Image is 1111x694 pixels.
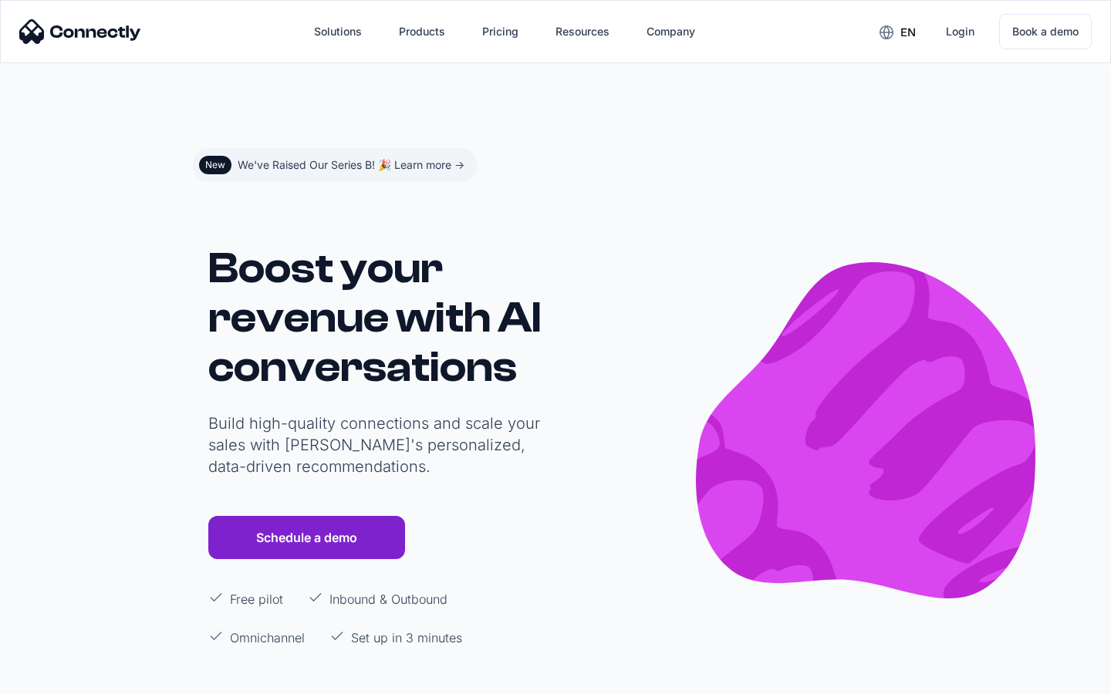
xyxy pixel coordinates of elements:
[238,154,464,176] div: We've Raised Our Series B! 🎉 Learn more ->
[19,19,141,44] img: Connectly Logo
[230,628,305,647] p: Omnichannel
[351,628,462,647] p: Set up in 3 minutes
[193,148,477,182] a: NewWe've Raised Our Series B! 🎉 Learn more ->
[205,159,225,171] div: New
[208,413,548,477] p: Build high-quality connections and scale your sales with [PERSON_NAME]'s personalized, data-drive...
[555,21,610,42] div: Resources
[470,13,531,50] a: Pricing
[15,665,93,689] aside: Language selected: English
[900,22,916,43] div: en
[230,590,283,608] p: Free pilot
[647,21,695,42] div: Company
[208,516,405,559] a: Schedule a demo
[946,21,974,42] div: Login
[329,590,447,608] p: Inbound & Outbound
[999,14,1092,49] a: Book a demo
[314,21,362,42] div: Solutions
[934,13,987,50] a: Login
[482,21,518,42] div: Pricing
[399,21,445,42] div: Products
[208,244,548,392] h1: Boost your revenue with AI conversations
[31,667,93,689] ul: Language list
